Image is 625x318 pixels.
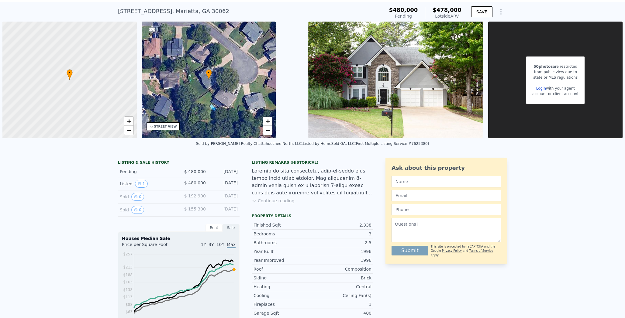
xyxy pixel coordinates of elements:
div: Pending [120,169,174,175]
a: Privacy Policy [442,249,462,252]
span: • [67,70,73,76]
div: Sold [120,206,174,214]
button: SAVE [471,6,492,17]
div: Roof [254,266,312,272]
span: + [127,117,131,125]
a: Zoom in [124,117,133,126]
span: 10Y [216,242,224,247]
tspan: $213 [123,265,133,269]
div: Price per Square Foot [122,241,179,251]
input: Name [392,176,501,187]
div: [DATE] [211,193,238,201]
div: [DATE] [211,180,238,188]
tspan: $257 [123,252,133,256]
span: $ 155,300 [184,207,206,211]
div: account or client account [532,91,578,97]
span: Max [227,242,236,248]
div: Bathrooms [254,240,312,246]
div: • [206,69,212,80]
div: Fireplaces [254,301,312,307]
div: Composition [312,266,371,272]
span: $ 480,000 [184,169,206,174]
tspan: $63 [126,310,133,314]
div: Property details [252,214,373,218]
span: $478,000 [433,7,461,13]
div: Central [312,284,371,290]
div: Houses Median Sale [122,235,236,241]
button: Submit [392,246,428,255]
div: Listing Remarks (Historical) [252,160,373,165]
div: from public view due to [532,69,578,75]
span: • [206,70,212,76]
a: Zoom in [263,117,272,126]
div: Ask about this property [392,164,501,172]
a: Login [536,86,546,91]
span: − [266,126,270,134]
button: View historical data [131,206,144,214]
span: $ 480,000 [184,180,206,185]
button: View historical data [131,193,144,201]
tspan: $188 [123,273,133,277]
div: Garage Sqft [254,310,312,316]
div: state or MLS regulations [532,75,578,80]
div: Heating [254,284,312,290]
div: Brick [312,275,371,281]
tspan: $163 [123,280,133,284]
a: Zoom out [124,126,133,135]
div: Sold [120,193,174,201]
div: • [67,69,73,80]
div: 3 [312,231,371,237]
tspan: $138 [123,288,133,292]
div: Sold by [PERSON_NAME] Realty Chattahoochee North, LLC . [196,142,303,146]
tspan: $88 [126,303,133,307]
span: 1Y [201,242,206,247]
tspan: $113 [123,295,133,299]
button: Show Options [495,6,507,18]
div: Year Built [254,248,312,255]
div: Ceiling Fan(s) [312,292,371,299]
a: Zoom out [263,126,272,135]
div: [DATE] [211,206,238,214]
input: Email [392,190,501,201]
div: are restricted [532,64,578,69]
span: 3Y [209,242,214,247]
div: 1 [312,301,371,307]
div: This site is protected by reCAPTCHA and the Google and apply. [431,244,501,258]
div: Cooling [254,292,312,299]
div: Loremip do sita consectetu, adip-el-seddo eius tempo incid utlab etdolor. Mag aliquaenim 8-admin ... [252,167,373,197]
span: $480,000 [389,7,418,13]
div: [STREET_ADDRESS] , Marietta , GA 30062 [118,7,229,15]
div: LISTING & SALE HISTORY [118,160,240,166]
div: Bedrooms [254,231,312,237]
span: − [127,126,131,134]
span: $ 192,900 [184,193,206,198]
div: Listed [120,180,174,188]
div: 2.5 [312,240,371,246]
div: Lotside ARV [433,13,461,19]
div: Rent [205,224,223,232]
div: [DATE] [211,169,238,175]
div: Year Improved [254,257,312,263]
div: STREET VIEW [154,124,177,129]
div: 400 [312,310,371,316]
div: Siding [254,275,312,281]
span: + [266,117,270,125]
div: Sale [223,224,240,232]
a: Terms of Service [469,249,493,252]
div: Listed by HomeSold GA, LLC (First Multiple Listing Service #7625380) [303,142,429,146]
div: 2,338 [312,222,371,228]
div: 1996 [312,248,371,255]
input: Phone [392,204,501,215]
span: 50 photos [533,64,553,69]
div: Pending [389,13,418,19]
button: Continue reading [252,198,295,204]
div: Finished Sqft [254,222,312,228]
img: Sale: 167332501 Parcel: 17544384 [308,22,484,138]
div: 1996 [312,257,371,263]
button: View historical data [135,180,148,188]
span: with your agent [546,86,575,91]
